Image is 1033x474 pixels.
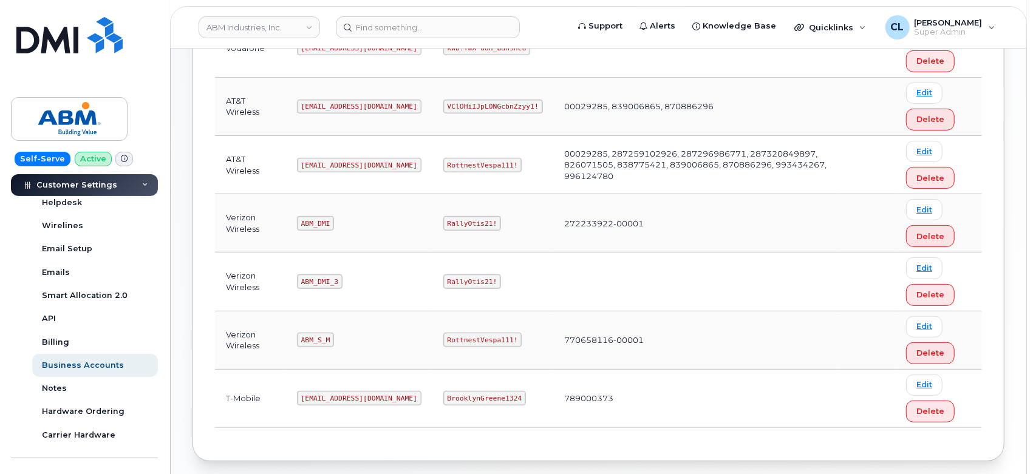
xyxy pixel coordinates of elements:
[297,216,334,231] code: ABM_DMI
[906,83,943,104] a: Edit
[215,194,286,252] td: Verizon Wireless
[906,257,943,279] a: Edit
[199,16,320,38] a: ABM Industries, Inc.
[916,172,944,184] span: Delete
[915,18,983,27] span: [PERSON_NAME]
[906,316,943,337] a: Edit
[915,27,983,37] span: Super Admin
[906,109,955,130] button: Delete
[554,78,840,136] td: 00029285, 839006865, 870886296
[916,347,944,359] span: Delete
[297,274,343,289] code: ABM_DMI_3
[906,50,955,72] button: Delete
[916,55,944,67] span: Delete
[906,342,955,364] button: Delete
[588,20,622,32] span: Support
[916,231,944,242] span: Delete
[631,14,684,38] a: Alerts
[570,14,631,38] a: Support
[906,374,943,396] a: Edit
[554,136,840,194] td: 00029285, 287259102926, 287296986771, 287320849897, 826071505, 838775421, 839006865, 870886296, 9...
[554,370,840,428] td: 789000373
[650,20,675,32] span: Alerts
[554,194,840,252] td: 272233922-00001
[443,391,526,405] code: BrooklynGreene1324
[297,158,421,172] code: [EMAIL_ADDRESS][DOMAIN_NAME]
[443,274,501,289] code: RallyOtis21!
[215,252,286,311] td: Verizon Wireless
[703,20,776,32] span: Knowledge Base
[215,311,286,370] td: Verizon Wireless
[877,15,1004,39] div: Carl Larrison
[916,113,944,125] span: Delete
[554,311,840,370] td: 770658116-00001
[916,405,944,417] span: Delete
[215,136,286,194] td: AT&T Wireless
[906,141,943,162] a: Edit
[684,14,785,38] a: Knowledge Base
[443,100,543,114] code: VClOHiIJpL0NGcbnZzyy1!
[297,333,334,347] code: ABM_S_M
[906,225,955,247] button: Delete
[443,333,522,347] code: RottnestVespa111!
[443,158,522,172] code: RottnestVespa111!
[336,16,520,38] input: Find something...
[891,20,904,35] span: CL
[443,216,501,231] code: RallyOtis21!
[916,289,944,300] span: Delete
[906,167,955,189] button: Delete
[906,199,943,220] a: Edit
[906,401,955,422] button: Delete
[809,22,853,32] span: Quicklinks
[297,391,421,405] code: [EMAIL_ADDRESS][DOMAIN_NAME]
[786,15,874,39] div: Quicklinks
[215,78,286,136] td: AT&T Wireless
[906,284,955,306] button: Delete
[215,370,286,428] td: T-Mobile
[297,100,421,114] code: [EMAIL_ADDRESS][DOMAIN_NAME]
